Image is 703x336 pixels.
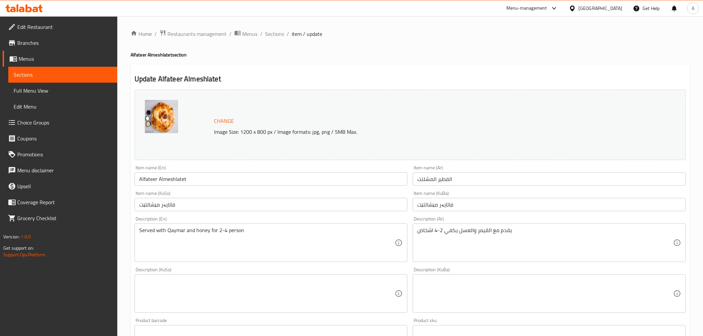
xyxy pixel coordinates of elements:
textarea: Served with Qaymar and honey for 2-4 person [139,227,395,259]
span: Choice Groups [17,119,112,126]
span: A [692,5,694,12]
span: Version: [3,232,20,241]
input: Enter name En [135,172,408,186]
span: Promotions [17,150,112,158]
li: / [260,30,262,38]
input: Enter name KuBa [413,198,686,211]
a: Promotions [3,146,117,162]
span: Branches [17,39,112,47]
span: 1.0.0 [21,232,31,241]
span: Coupons [17,134,112,142]
a: Menus [3,51,117,67]
span: Change [214,116,234,126]
button: Change [211,114,237,128]
input: Enter name Ar [413,172,686,186]
nav: breadcrumb [131,30,690,38]
a: Full Menu View [8,83,117,99]
h4: Alfateer Almeshlatet section [131,51,690,58]
li: / [229,30,232,38]
a: Coverage Report [3,194,117,210]
a: Sections [8,67,117,83]
span: Restaurants management [167,30,227,38]
span: Sections [14,71,112,79]
span: Menus [19,55,112,63]
h2: Update Alfateer Almeshlatet [135,74,686,84]
a: Branches [3,35,117,51]
textarea: يقدم مع القيمر والعسل يكفي 2-4 اشخاص [417,227,673,259]
span: Grocery Checklist [17,214,112,222]
span: Coverage Report [17,198,112,206]
a: Menu disclaimer [3,162,117,178]
li: / [154,30,157,38]
a: Edit Restaurant [3,19,117,35]
a: Support.OpsPlatform [3,250,46,259]
a: Menus [234,30,257,38]
a: Restaurants management [159,30,227,38]
div: Menu-management [506,4,547,12]
span: Edit Restaurant [17,23,112,31]
img: Fatayer_Qarmasha__%D9%85%D9%84%D9%83_%D8%A7%D9%84%D9%81638780692267694638.jpg [145,100,178,133]
a: Choice Groups [3,115,117,130]
span: item / update [292,30,322,38]
a: Home [131,30,152,38]
a: Edit Menu [8,99,117,115]
li: / [287,30,289,38]
a: Sections [265,30,284,38]
a: Upsell [3,178,117,194]
span: Edit Menu [14,103,112,111]
div: [GEOGRAPHIC_DATA] [578,5,622,12]
a: Coupons [3,130,117,146]
span: Full Menu View [14,87,112,95]
span: Get support on: [3,244,34,252]
span: Menus [242,30,257,38]
span: Upsell [17,182,112,190]
span: Menu disclaimer [17,166,112,174]
p: Image Size: 1200 x 800 px / Image formats: jpg, png / 5MB Max. [211,128,609,136]
a: Grocery Checklist [3,210,117,226]
input: Enter name KuSo [135,198,408,211]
